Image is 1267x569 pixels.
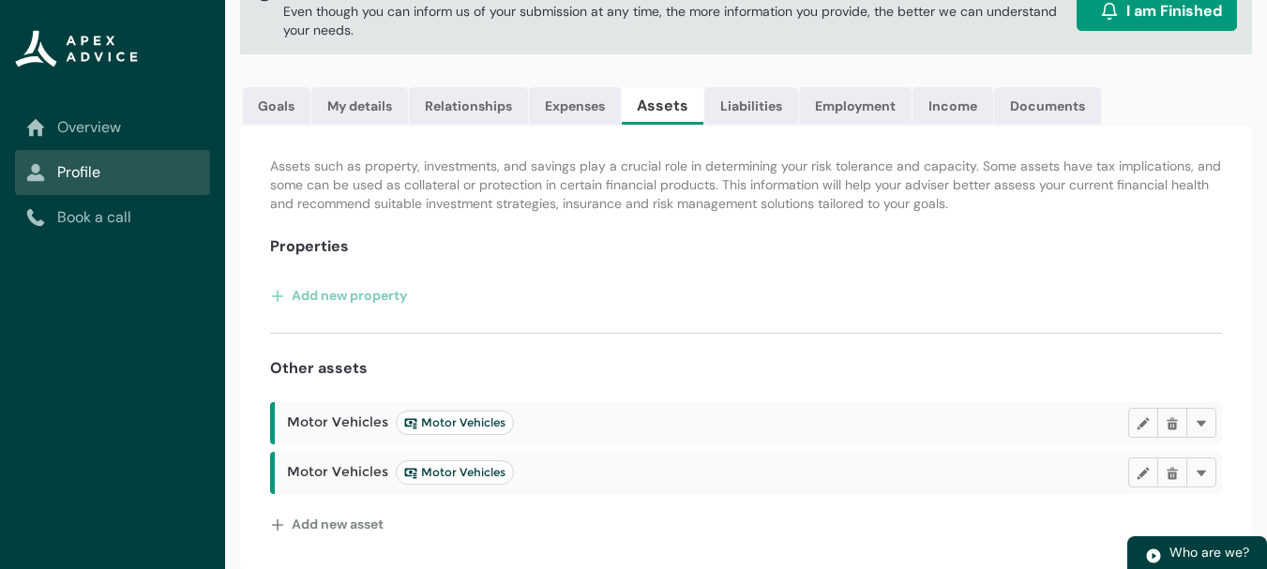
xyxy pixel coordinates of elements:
[404,465,505,480] span: Motor Vehicles
[409,87,528,125] a: Relationships
[1157,408,1187,438] button: Delete
[283,2,1069,39] p: Even though you can inform us of your submission at any time, the more information you provide, t...
[1100,2,1119,21] img: alarm.svg
[270,280,408,310] button: Add new property
[704,87,798,125] a: Liabilities
[1169,544,1249,561] span: Who are we?
[1145,547,1162,564] img: play.svg
[287,460,514,485] span: Motor Vehicles
[270,157,1222,213] p: Assets such as property, investments, and savings play a crucial role in determining your risk to...
[529,87,621,125] a: Expenses
[1128,457,1158,487] button: Edit
[1186,408,1216,438] button: More
[622,87,703,125] a: Assets
[26,206,199,229] a: Book a call
[243,87,310,125] a: Goals
[404,415,505,430] span: Motor Vehicles
[1186,457,1216,487] button: More
[26,116,199,139] a: Overview
[270,235,349,258] h4: Properties
[311,87,408,125] a: My details
[270,509,385,539] button: Add new asset
[15,105,210,240] nav: Sub page
[396,460,514,485] lightning-badge: Motor Vehicles
[270,357,368,380] h4: Other assets
[15,30,138,67] img: Apex Advice Group
[994,87,1101,125] a: Documents
[913,87,993,125] a: Income
[799,87,912,125] a: Employment
[26,161,199,184] a: Profile
[396,411,514,435] lightning-badge: Motor Vehicles
[1157,457,1187,487] button: Delete
[287,411,514,435] span: Motor Vehicles
[1128,408,1158,438] button: Edit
